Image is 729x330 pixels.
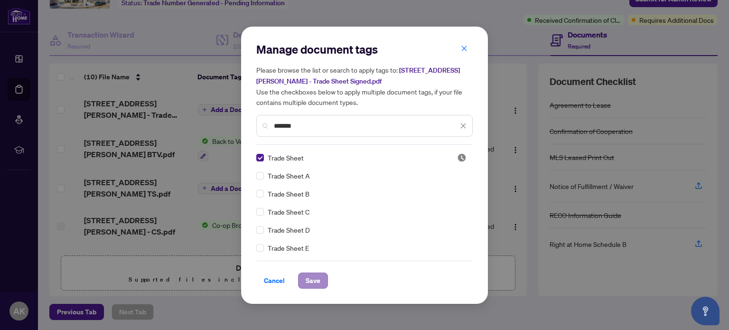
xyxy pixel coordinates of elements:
[298,273,328,289] button: Save
[268,225,310,235] span: Trade Sheet D
[256,42,473,57] h2: Manage document tags
[264,273,285,288] span: Cancel
[460,123,467,129] span: close
[268,189,309,199] span: Trade Sheet B
[461,45,467,52] span: close
[256,273,292,289] button: Cancel
[268,152,304,163] span: Trade Sheet
[268,207,309,217] span: Trade Sheet C
[457,153,467,162] span: Pending Review
[691,297,720,325] button: Open asap
[457,153,467,162] img: status
[256,66,460,85] span: [STREET_ADDRESS][PERSON_NAME] - Trade Sheet Signed.pdf
[256,65,473,107] h5: Please browse the list or search to apply tags to: Use the checkboxes below to apply multiple doc...
[268,243,309,253] span: Trade Sheet E
[306,273,320,288] span: Save
[268,170,310,181] span: Trade Sheet A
